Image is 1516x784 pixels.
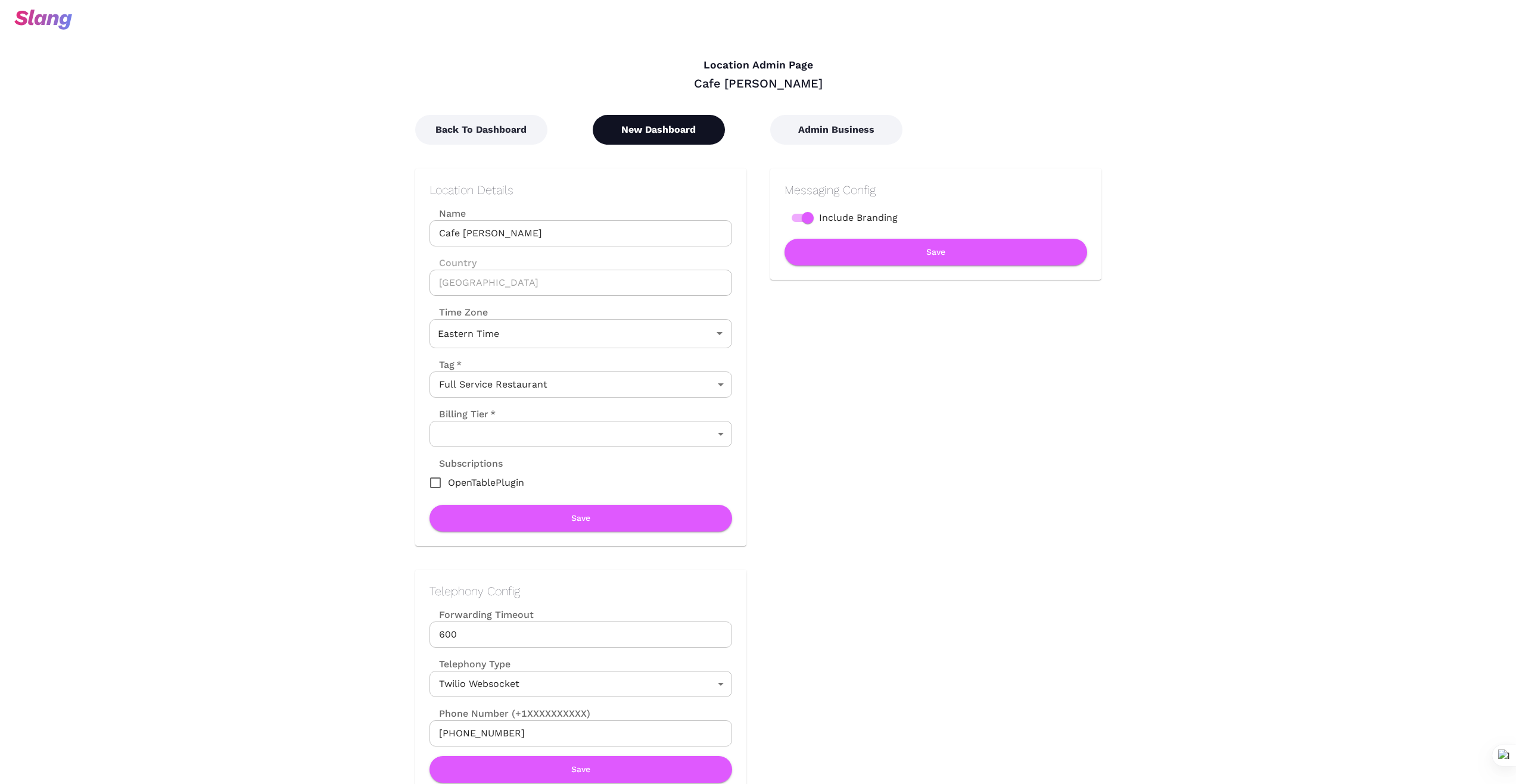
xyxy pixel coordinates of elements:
[448,476,524,490] span: OpenTablePlugin
[593,124,725,135] a: New Dashboard
[415,76,1101,91] div: Cafe [PERSON_NAME]
[429,183,732,197] h2: Location Details
[429,584,732,598] h2: Telephony Config
[770,124,902,135] a: Admin Business
[785,183,1087,197] h2: Messaging Config
[429,305,732,319] label: Time Zone
[429,707,732,720] label: Phone Number (+1XXXXXXXXXX)
[429,671,732,697] div: Twilio Websocket
[770,115,902,145] button: Admin Business
[593,115,725,145] button: New Dashboard
[429,756,732,783] button: Save
[429,207,732,220] label: Name
[429,608,732,621] label: Forwarding Timeout
[429,358,462,371] label: Tag
[429,371,732,398] div: Full Service Restaurant
[429,256,732,270] label: Country
[711,325,728,342] button: Open
[415,124,547,135] a: Back To Dashboard
[415,115,547,145] button: Back To Dashboard
[429,407,496,421] label: Billing Tier
[429,505,732,532] button: Save
[429,657,510,671] label: Telephony Type
[819,211,898,225] span: Include Branding
[14,10,72,30] img: svg+xml;base64,PHN2ZyB3aWR0aD0iOTciIGhlaWdodD0iMzQiIHZpZXdCb3g9IjAgMCA5NyAzNCIgZmlsbD0ibm9uZSIgeG...
[415,59,1101,72] h4: Location Admin Page
[429,457,503,470] label: Subscriptions
[785,239,1087,266] button: Save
